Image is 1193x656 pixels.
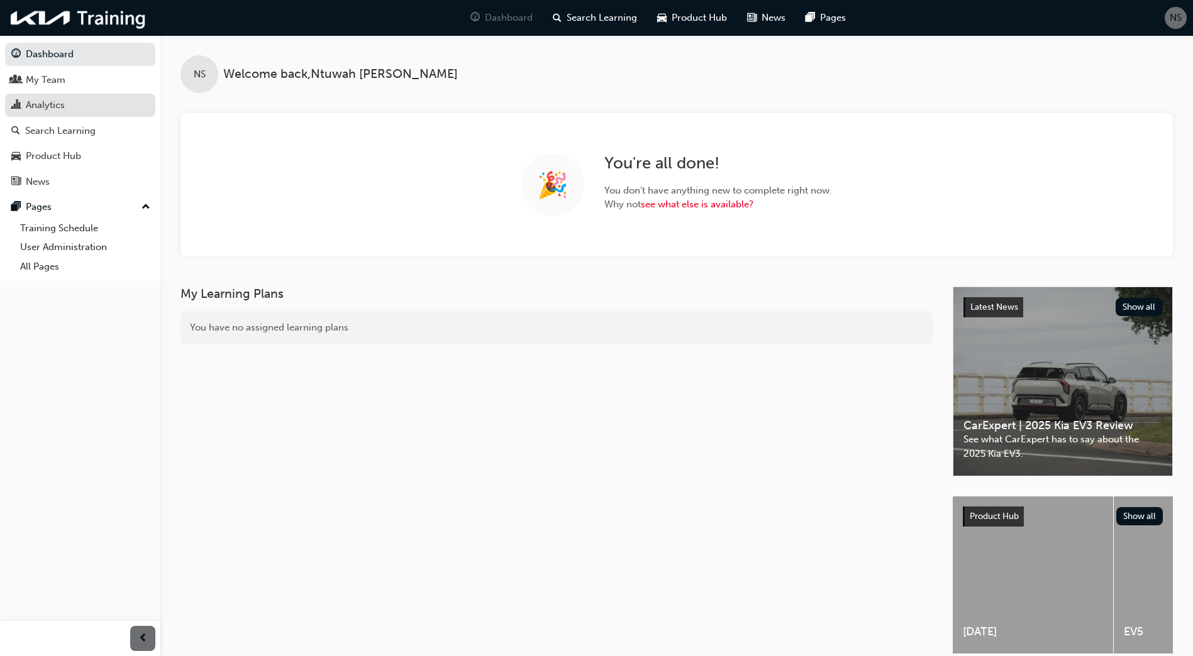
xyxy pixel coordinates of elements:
span: Dashboard [485,11,533,25]
span: Search Learning [567,11,637,25]
span: car-icon [657,10,667,26]
span: guage-icon [11,49,21,60]
div: You have no assigned learning plans [180,311,933,344]
a: pages-iconPages [796,5,856,31]
span: prev-icon [138,631,148,647]
span: search-icon [553,10,562,26]
span: 🎉 [537,178,569,192]
span: pages-icon [806,10,815,26]
a: guage-iconDashboard [460,5,543,31]
div: Analytics [26,98,65,112]
button: DashboardMy TeamAnalyticsSearch LearningProduct HubNews [5,40,155,195]
img: kia-training [6,5,151,31]
a: search-iconSearch Learning [543,5,647,31]
span: Why not [604,197,832,212]
a: User Administration [15,238,155,257]
h2: You ' re all done! [604,153,832,173]
a: Training Schedule [15,219,155,238]
span: Product Hub [970,511,1019,522]
h3: My Learning Plans [180,287,933,301]
a: Latest NewsShow allCarExpert | 2025 Kia EV3 ReviewSee what CarExpert has to say about the 2025 Ki... [953,287,1173,476]
span: Product Hub [672,11,727,25]
span: people-icon [11,75,21,86]
span: NS [194,67,206,82]
button: Show all [1116,298,1163,316]
span: News [762,11,785,25]
a: My Team [5,68,155,92]
a: [DATE] [953,496,1113,653]
span: [DATE] [963,625,1103,639]
div: Pages [26,200,52,214]
span: Pages [820,11,846,25]
div: My Team [26,73,65,87]
span: search-icon [11,126,20,137]
span: up-icon [141,199,150,216]
span: Welcome back , Ntuwah [PERSON_NAME] [223,67,458,82]
span: NS [1170,11,1182,25]
span: car-icon [11,151,21,162]
span: CarExpert | 2025 Kia EV3 Review [963,418,1162,433]
a: All Pages [15,257,155,276]
a: see what else is available? [641,199,753,210]
span: pages-icon [11,202,21,213]
a: Dashboard [5,43,155,66]
button: Pages [5,195,155,219]
div: Product Hub [26,149,81,163]
span: news-icon [747,10,757,26]
span: See what CarExpert has to say about the 2025 Kia EV3. [963,432,1162,461]
button: Show all [1116,507,1163,525]
span: guage-icon [470,10,480,26]
span: Latest News [970,302,1018,312]
span: You don ' t have anything new to complete right now. [604,183,832,198]
a: Product Hub [5,145,155,168]
span: chart-icon [11,100,21,111]
a: Analytics [5,94,155,117]
a: car-iconProduct Hub [647,5,737,31]
a: Search Learning [5,119,155,143]
a: Product HubShow all [963,506,1163,527]
span: news-icon [11,177,21,188]
a: news-iconNews [737,5,796,31]
a: News [5,170,155,194]
button: NS [1165,7,1187,29]
div: News [26,175,50,189]
a: Latest NewsShow all [963,297,1162,317]
div: Search Learning [25,124,96,138]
